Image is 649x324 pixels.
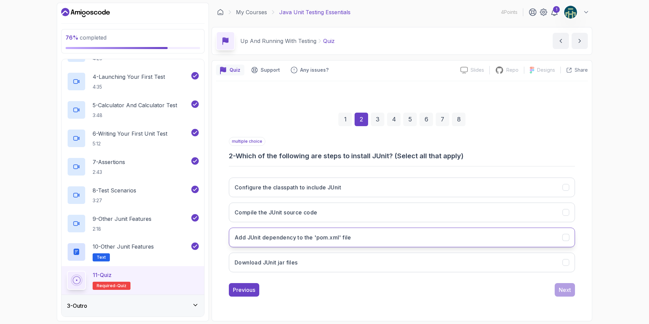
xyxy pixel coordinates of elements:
[233,286,255,294] div: Previous
[93,112,177,119] p: 3:48
[471,67,484,73] p: Slides
[564,6,577,19] img: user profile image
[117,283,126,288] span: quiz
[236,8,267,16] a: My Courses
[229,137,265,146] p: multiple choice
[261,67,280,73] p: Support
[97,255,106,260] span: Text
[67,72,199,91] button: 4-Launching Your First Test4:35
[67,271,199,290] button: 11-QuizRequired-quiz
[67,157,199,176] button: 7-Assertions2:43
[338,113,352,126] div: 1
[355,113,368,126] div: 2
[240,37,316,45] p: Up And Running With Testing
[97,283,117,288] span: Required-
[93,242,154,251] p: 10 - Other Junit Features
[235,208,317,216] h3: Compile the JUnit source code
[235,183,341,191] h3: Configure the classpath to include JUnit
[235,258,298,267] h3: Download JUnit jar files
[279,8,351,16] p: Java Unit Testing Essentials
[371,113,384,126] div: 3
[93,226,151,232] p: 2:18
[93,130,167,138] p: 6 - Writing Your First Unit Test
[66,34,78,41] span: 76 %
[287,65,333,75] button: Feedback button
[67,100,199,119] button: 5-Calculator And Calculator Test3:48
[452,113,465,126] div: 8
[230,67,240,73] p: Quiz
[403,113,417,126] div: 5
[553,33,569,49] button: previous content
[419,113,433,126] div: 6
[229,253,575,272] button: Download JUnit jar files
[436,113,449,126] div: 7
[93,73,165,81] p: 4 - Launching Your First Test
[67,302,87,310] h3: 3 - Outro
[93,271,112,279] p: 11 - Quiz
[217,9,224,16] a: Dashboard
[229,151,575,161] h3: 2 - Which of the following are steps to install JUnit? (Select all that apply)
[506,67,519,73] p: Repo
[501,9,518,16] p: 4 Points
[93,140,167,147] p: 5:12
[93,158,125,166] p: 7 - Assertions
[229,178,575,197] button: Configure the classpath to include JUnit
[229,283,259,297] button: Previous
[560,67,588,73] button: Share
[300,67,329,73] p: Any issues?
[93,197,136,204] p: 3:27
[229,203,575,222] button: Compile the JUnit source code
[559,286,571,294] div: Next
[537,67,555,73] p: Designs
[93,215,151,223] p: 9 - Other Junit Features
[93,101,177,109] p: 5 - Calculator And Calculator Test
[62,295,204,317] button: 3-Outro
[61,7,110,18] a: Dashboard
[67,214,199,233] button: 9-Other Junit Features2:18
[216,65,244,75] button: quiz button
[550,8,558,16] a: 1
[387,113,401,126] div: 4
[575,67,588,73] p: Share
[66,34,106,41] span: completed
[93,186,136,194] p: 8 - Test Scenarios
[247,65,284,75] button: Support button
[229,228,575,247] button: Add JUnit dependency to the 'pom.xml' file
[553,6,560,13] div: 1
[323,37,335,45] p: Quiz
[572,33,588,49] button: next content
[67,186,199,205] button: 8-Test Scenarios3:27
[235,233,351,241] h3: Add JUnit dependency to the 'pom.xml' file
[67,242,199,261] button: 10-Other Junit FeaturesText
[93,84,165,90] p: 4:35
[67,129,199,148] button: 6-Writing Your First Unit Test5:12
[564,5,590,19] button: user profile image
[93,169,125,176] p: 2:43
[555,283,575,297] button: Next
